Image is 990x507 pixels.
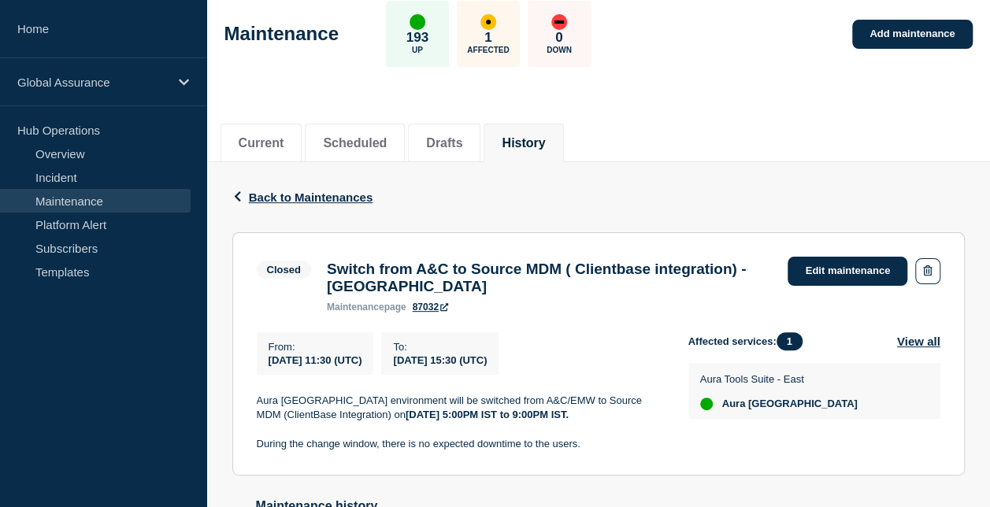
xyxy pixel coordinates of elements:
[406,30,428,46] p: 193
[232,191,373,204] button: Back to Maintenances
[788,257,907,286] a: Edit maintenance
[484,30,491,46] p: 1
[502,136,545,150] button: History
[224,23,339,45] h1: Maintenance
[323,136,387,150] button: Scheduled
[426,136,462,150] button: Drafts
[393,354,487,366] span: [DATE] 15:30 (UTC)
[777,332,803,350] span: 1
[547,46,572,54] p: Down
[257,261,311,279] span: Closed
[412,46,423,54] p: Up
[406,409,569,420] strong: [DATE] 5:00PM IST to 9:00PM IST.
[480,14,496,30] div: affected
[467,46,509,54] p: Affected
[700,373,858,385] p: Aura Tools Suite - East
[17,76,169,89] p: Global Assurance
[269,341,362,353] p: From :
[413,302,448,313] a: 87032
[327,261,773,295] h3: Switch from A&C to Source MDM ( Clientbase integration) - [GEOGRAPHIC_DATA]
[393,341,487,353] p: To :
[410,14,425,30] div: up
[700,398,713,410] div: up
[551,14,567,30] div: down
[722,398,858,410] span: Aura [GEOGRAPHIC_DATA]
[688,332,810,350] span: Affected services:
[239,136,284,150] button: Current
[555,30,562,46] p: 0
[897,332,940,350] button: View all
[257,394,663,423] p: Aura [GEOGRAPHIC_DATA] environment will be switched from A&C/EMW to Source MDM (ClientBase Integr...
[327,302,406,313] p: page
[327,302,384,313] span: maintenance
[269,354,362,366] span: [DATE] 11:30 (UTC)
[257,437,663,451] p: During the change window, there is no expected downtime to the users.
[852,20,972,49] a: Add maintenance
[249,191,373,204] span: Back to Maintenances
